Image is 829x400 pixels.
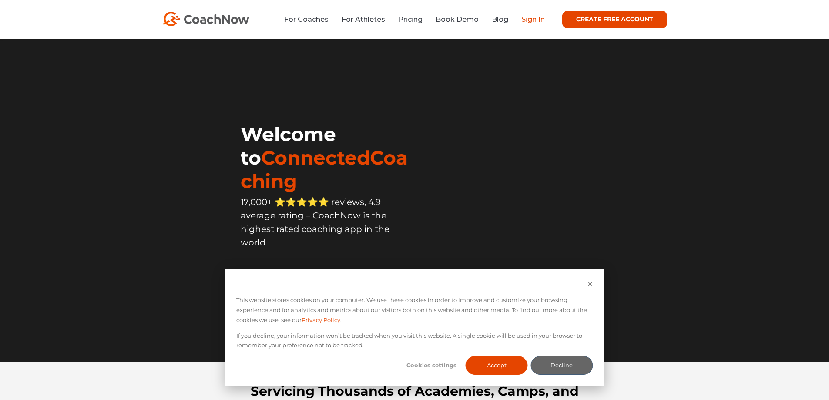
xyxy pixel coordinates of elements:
a: Pricing [398,15,423,24]
a: Blog [492,15,508,24]
div: Cookie banner [225,269,604,386]
a: For Coaches [284,15,329,24]
button: Decline [530,356,593,375]
a: CREATE FREE ACCOUNT [562,11,667,28]
span: ConnectedCoaching [241,146,408,193]
h1: Welcome to [241,122,414,193]
p: This website stores cookies on your computer. We use these cookies in order to improve and custom... [236,295,593,325]
p: If you decline, your information won’t be tracked when you visit this website. A single cookie wi... [236,331,593,351]
a: For Athletes [342,15,385,24]
a: Book Demo [436,15,479,24]
img: CoachNow Logo [162,12,249,26]
a: Sign In [521,15,545,24]
button: Cookies settings [400,356,463,375]
a: Privacy Policy [302,315,340,325]
button: Accept [466,356,528,375]
span: 17,000+ ⭐️⭐️⭐️⭐️⭐️ reviews, 4.9 average rating – CoachNow is the highest rated coaching app in th... [241,197,389,248]
button: Dismiss cookie banner [587,280,593,290]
